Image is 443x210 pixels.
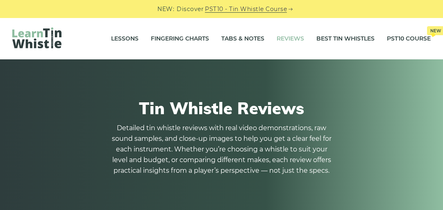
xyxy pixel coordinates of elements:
[316,29,375,49] a: Best Tin Whistles
[111,123,332,176] p: Detailed tin whistle reviews with real video demonstrations, raw sound samples, and close-up imag...
[277,29,304,49] a: Reviews
[151,29,209,49] a: Fingering Charts
[16,98,427,118] h1: Tin Whistle Reviews
[111,29,139,49] a: Lessons
[387,29,431,49] a: PST10 CourseNew
[12,27,61,48] img: LearnTinWhistle.com
[221,29,264,49] a: Tabs & Notes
